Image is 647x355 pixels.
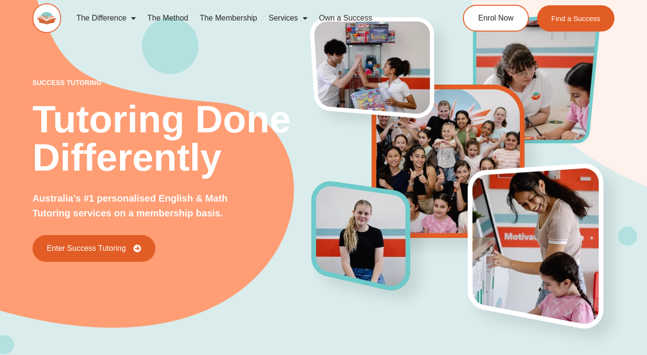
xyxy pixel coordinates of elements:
[71,7,429,29] nav: Menu
[463,5,529,32] a: Enrol Now
[263,7,313,29] a: Services
[194,7,263,29] a: The Membership
[33,100,312,177] h2: Tutoring Done Differently
[47,245,126,252] span: Enter Success Tutoring
[478,14,514,22] span: Enrol Now
[551,15,601,22] span: Find a Success
[142,7,194,29] a: The Method
[537,5,615,32] a: Find a Success
[33,79,312,86] p: success tutoring
[33,191,237,221] p: Australia's #1 personalised English & Math Tutoring services on a membership basis.
[313,7,378,29] a: Own a Success
[33,235,155,262] a: Enter Success Tutoring
[71,7,142,29] a: The Difference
